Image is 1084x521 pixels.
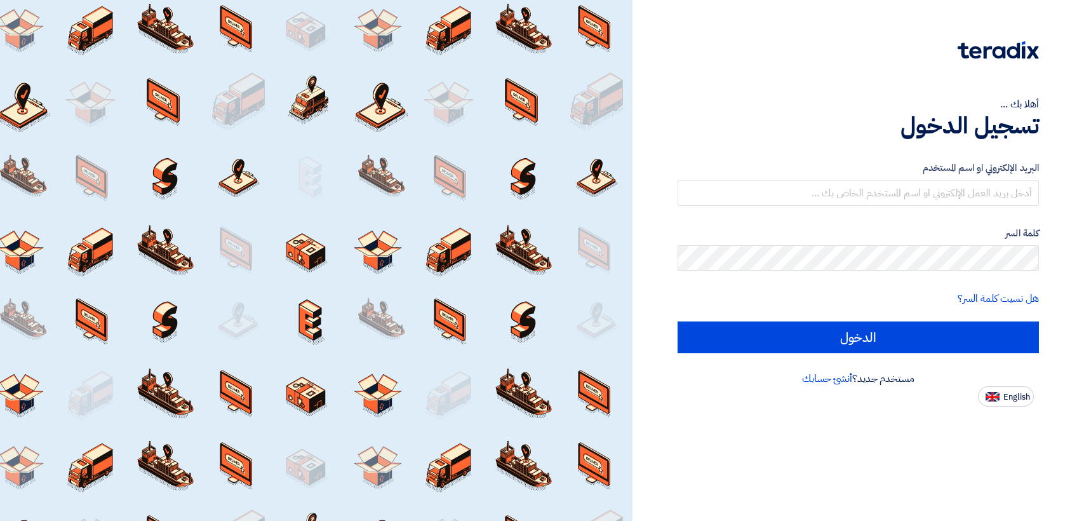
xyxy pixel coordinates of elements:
input: الدخول [678,321,1039,353]
img: en-US.png [986,392,1000,402]
a: أنشئ حسابك [802,371,852,386]
input: أدخل بريد العمل الإلكتروني او اسم المستخدم الخاص بك ... [678,180,1039,206]
button: English [978,386,1034,407]
label: كلمة السر [678,226,1039,241]
img: Teradix logo [958,41,1039,59]
label: البريد الإلكتروني او اسم المستخدم [678,161,1039,175]
h1: تسجيل الدخول [678,112,1039,140]
div: أهلا بك ... [678,97,1039,112]
div: مستخدم جديد؟ [678,371,1039,386]
a: هل نسيت كلمة السر؟ [958,291,1039,306]
span: English [1003,393,1030,402]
